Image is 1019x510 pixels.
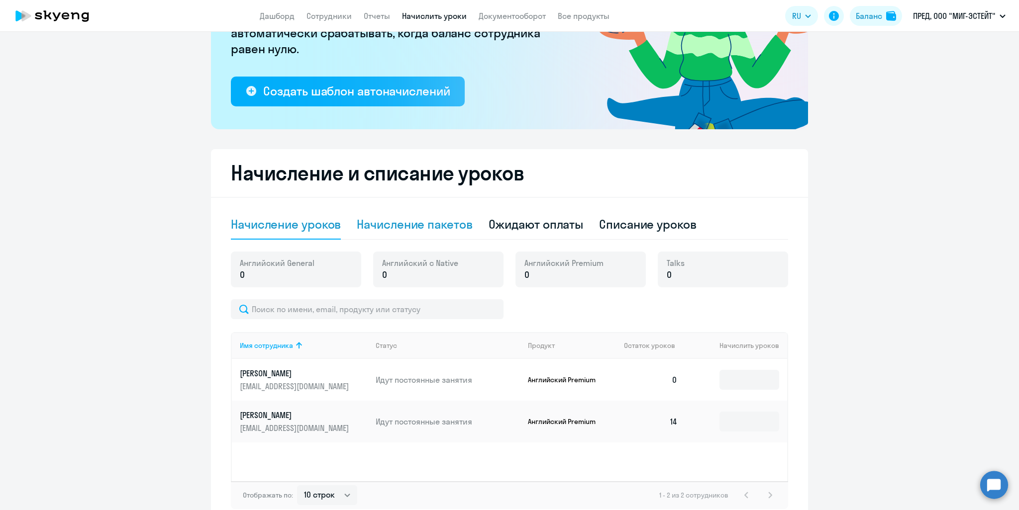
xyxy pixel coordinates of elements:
[240,423,351,433] p: [EMAIL_ADDRESS][DOMAIN_NAME]
[524,257,604,268] span: Английский Premium
[260,11,295,21] a: Дашборд
[357,216,472,232] div: Начисление пакетов
[616,359,686,401] td: 0
[528,341,616,350] div: Продукт
[240,341,368,350] div: Имя сотрудника
[231,161,788,185] h2: Начисление и списание уроков
[376,416,520,427] p: Идут постоянные занятия
[231,299,504,319] input: Поиск по имени, email, продукту или статусу
[240,410,368,433] a: [PERSON_NAME][EMAIL_ADDRESS][DOMAIN_NAME]
[231,216,341,232] div: Начисление уроков
[489,216,584,232] div: Ожидают оплаты
[240,368,351,379] p: [PERSON_NAME]
[240,341,293,350] div: Имя сотрудника
[528,341,555,350] div: Продукт
[402,11,467,21] a: Начислить уроки
[382,268,387,281] span: 0
[686,332,787,359] th: Начислить уроков
[479,11,546,21] a: Документооборот
[376,341,397,350] div: Статус
[624,341,675,350] span: Остаток уроков
[856,10,882,22] div: Баланс
[792,10,801,22] span: RU
[624,341,686,350] div: Остаток уроков
[659,491,728,500] span: 1 - 2 из 2 сотрудников
[240,257,314,268] span: Английский General
[599,216,697,232] div: Списание уроков
[376,341,520,350] div: Статус
[231,77,465,106] button: Создать шаблон автоначислений
[524,268,529,281] span: 0
[306,11,352,21] a: Сотрудники
[667,268,672,281] span: 0
[243,491,293,500] span: Отображать по:
[376,374,520,385] p: Идут постоянные занятия
[785,6,818,26] button: RU
[528,417,603,426] p: Английский Premium
[667,257,685,268] span: Talks
[886,11,896,21] img: balance
[913,10,996,22] p: ПРЕД, ООО "МИГ-ЭСТЕЙТ"
[558,11,610,21] a: Все продукты
[364,11,390,21] a: Отчеты
[240,410,351,421] p: [PERSON_NAME]
[382,257,458,268] span: Английский с Native
[850,6,902,26] button: Балансbalance
[240,381,351,392] p: [EMAIL_ADDRESS][DOMAIN_NAME]
[240,368,368,392] a: [PERSON_NAME][EMAIL_ADDRESS][DOMAIN_NAME]
[240,268,245,281] span: 0
[528,375,603,384] p: Английский Premium
[263,83,450,99] div: Создать шаблон автоначислений
[908,4,1011,28] button: ПРЕД, ООО "МИГ-ЭСТЕЙТ"
[616,401,686,442] td: 14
